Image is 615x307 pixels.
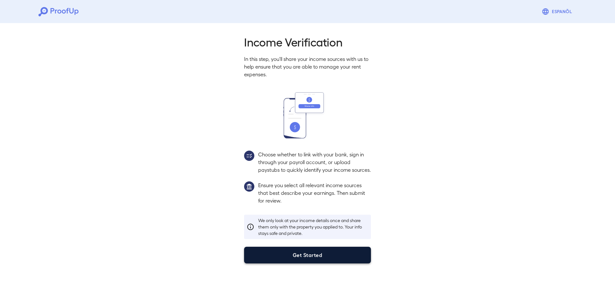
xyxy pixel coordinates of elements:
[258,217,368,236] p: We only look at your income details once and share them only with the property you applied to. Yo...
[244,35,371,49] h2: Income Verification
[244,247,371,263] button: Get Started
[283,92,332,138] img: transfer_money.svg
[244,55,371,78] p: In this step, you'll share your income sources with us to help ensure that you are able to manage...
[258,181,371,204] p: Ensure you select all relevant income sources that best describe your earnings. Then submit for r...
[244,181,254,192] img: group1.svg
[539,5,577,18] button: Espanõl
[244,151,254,161] img: group2.svg
[258,151,371,174] p: Choose whether to link with your bank, sign in through your payroll account, or upload paystubs t...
